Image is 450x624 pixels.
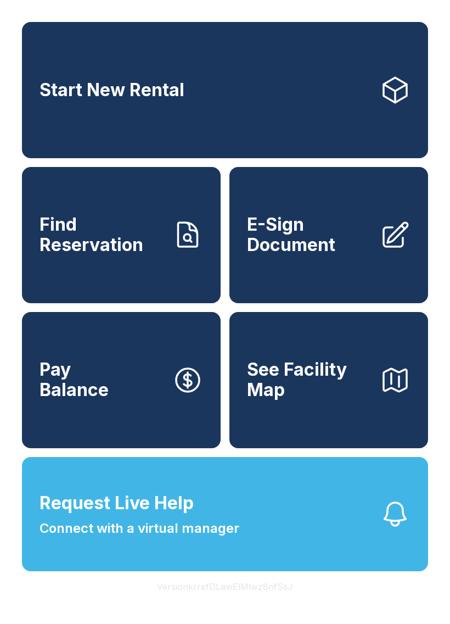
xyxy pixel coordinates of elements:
span: Connect with a virtual manager [40,519,239,538]
span: E-Sign Document [247,215,371,255]
span: Find Reservation [40,215,164,255]
button: See Facility Map [229,312,428,448]
span: Pay Balance [40,360,109,400]
a: E-Sign Document [229,167,428,303]
span: See Facility Map [247,360,371,400]
button: PayBalance [22,312,221,448]
a: Find Reservation [22,167,221,303]
span: Start New Rental [40,80,184,101]
button: VersionkrrefDLawElMlwz8nfSsJ [148,571,302,602]
span: Request Live Help [40,490,194,516]
button: Request Live HelpConnect with a virtual manager [22,457,428,571]
a: Start New Rental [22,22,428,158]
